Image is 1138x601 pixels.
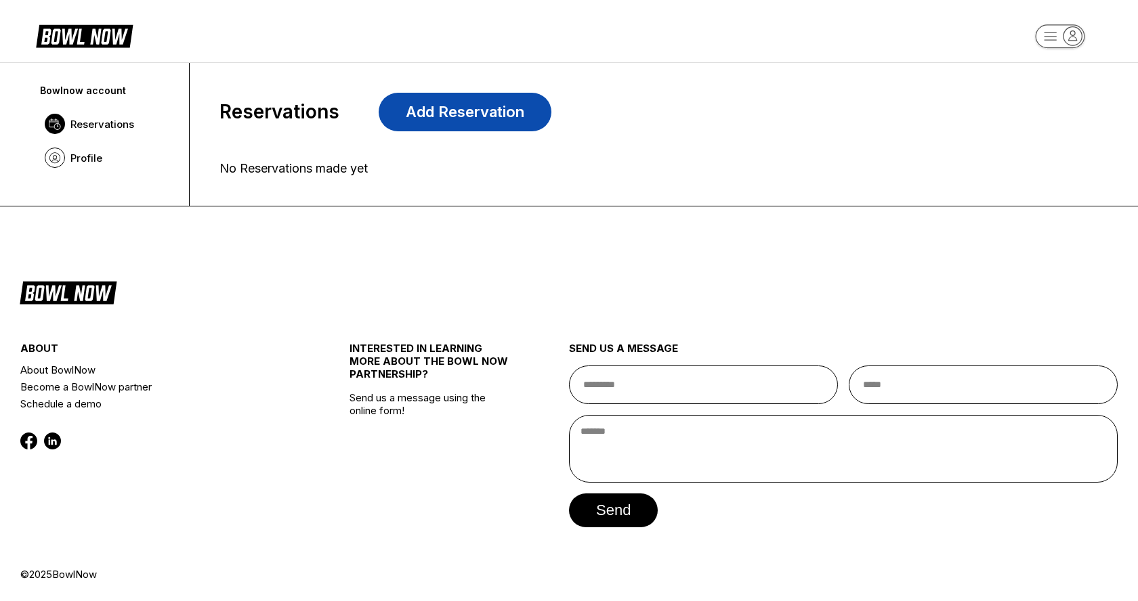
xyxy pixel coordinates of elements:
div: Bowlnow account [40,85,176,96]
a: About BowlNow [20,361,295,378]
span: Profile [70,152,102,164]
a: Become a BowlNow partner [20,378,295,395]
a: Reservations [38,107,178,141]
a: Add Reservation [379,93,551,131]
div: No Reservations made yet [219,161,1081,176]
button: send [569,493,658,527]
div: INTERESTED IN LEARNING MORE ABOUT THE BOWL NOW PARTNERSHIP? [350,342,514,391]
a: Schedule a demo [20,395,295,412]
div: send us a message [569,342,1118,365]
div: Send us a message using the online form! [350,312,514,568]
span: Reservations [219,101,339,123]
span: Reservations [70,118,134,131]
a: Profile [38,141,178,175]
div: about [20,342,295,361]
div: © 2025 BowlNow [20,568,1118,581]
